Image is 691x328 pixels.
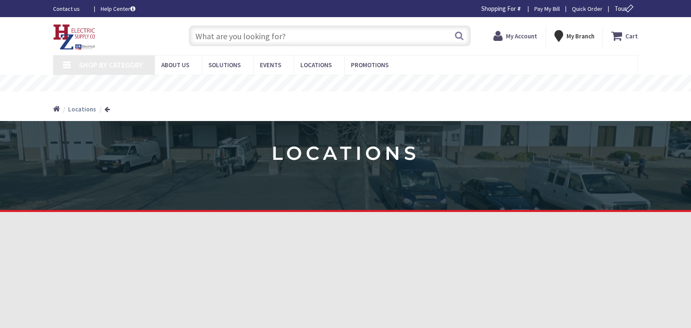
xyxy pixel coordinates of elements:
[300,61,332,69] span: Locations
[481,5,516,13] span: Shopping For
[625,28,638,43] strong: Cart
[615,5,636,13] span: Tour
[534,5,560,13] a: Pay My Bill
[161,61,189,69] span: About Us
[567,32,594,40] strong: My Branch
[189,25,471,46] input: What are you looking for?
[493,28,537,43] a: My Account
[506,32,537,40] strong: My Account
[101,5,135,13] a: Help Center
[68,105,96,113] strong: Locations
[208,61,241,69] span: Solutions
[351,61,389,69] span: Promotions
[53,5,87,13] a: Contact us
[79,60,143,70] span: Shop By Category
[53,24,96,50] img: HZ Electric Supply
[260,61,281,69] span: Events
[554,28,594,43] div: My Branch
[517,5,521,13] strong: #
[572,5,602,13] a: Quick Order
[611,28,638,43] a: Cart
